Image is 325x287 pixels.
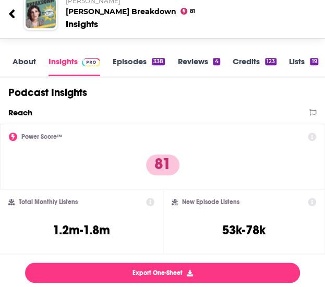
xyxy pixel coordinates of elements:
div: 338 [152,58,165,65]
h2: Total Monthly Listens [19,198,78,206]
h2: Reach [8,107,32,117]
button: Export One-Sheet [25,262,300,283]
a: Reviews4 [177,56,220,76]
span: 81 [189,9,195,14]
a: Credits123 [233,56,276,76]
a: About [13,56,36,76]
a: Lists19 [289,56,318,76]
h2: Power Score™ [21,133,62,140]
div: 123 [265,58,276,65]
p: 81 [146,154,179,175]
h3: 53k-78k [222,222,265,238]
a: InsightsPodchaser Pro [49,56,100,76]
h1: Podcast Insights [8,86,87,99]
a: Episodes338 [113,56,165,76]
img: Podchaser Pro [82,58,100,66]
div: Insights [66,18,98,30]
h2: New Episode Listens [182,198,239,206]
div: 19 [310,58,318,65]
h3: 1.2m-1.8m [53,222,110,238]
div: 4 [213,58,220,65]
